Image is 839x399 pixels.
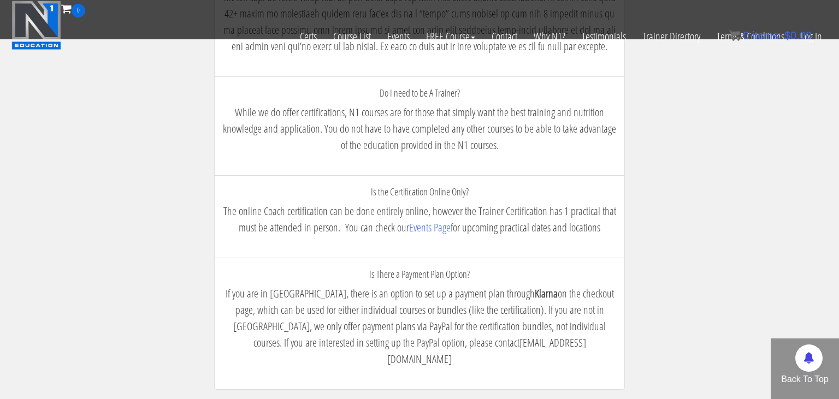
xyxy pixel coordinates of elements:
a: Testimonials [574,17,634,56]
h4: Is There a Payment Plan Option? [223,269,616,280]
img: n1-education [11,1,61,50]
h4: Do I need to be A Trainer? [223,88,616,99]
a: Course List [325,17,379,56]
a: Contact [483,17,525,56]
p: The online Coach certification can be done entirely online, however the Trainer Certification has... [223,203,616,236]
span: items: [752,29,781,41]
span: $ [784,29,790,41]
a: Terms & Conditions [708,17,793,56]
a: Log In [793,17,830,56]
a: Events Page [409,220,451,235]
a: Events [379,17,418,56]
span: 0 [743,29,749,41]
p: If you are in [GEOGRAPHIC_DATA], there is an option to set up a payment plan through on the check... [223,285,616,367]
a: 0 [61,1,85,16]
a: Why N1? [525,17,574,56]
span: 0 [72,4,85,17]
img: icon11.png [729,30,740,41]
strong: Klarna [535,286,558,301]
bdi: 0.00 [784,29,812,41]
h4: Is the Certification Online Only? [223,187,616,198]
p: While we do offer certifications, N1 courses are for those that simply want the best training and... [223,104,616,153]
a: 0 items: $0.00 [729,29,812,41]
a: Trainer Directory [634,17,708,56]
a: Certs [292,17,325,56]
a: FREE Course [418,17,483,56]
